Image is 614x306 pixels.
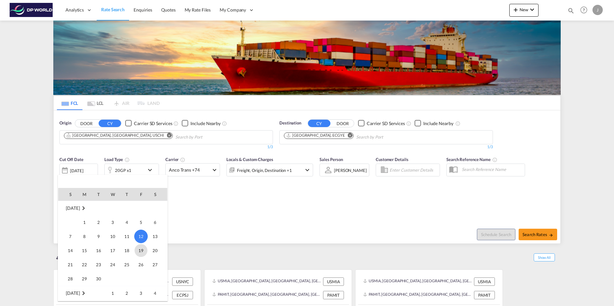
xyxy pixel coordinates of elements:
[64,230,77,243] span: 7
[120,229,134,243] td: Thursday September 11 2025
[149,244,162,257] span: 20
[120,188,134,201] th: T
[134,230,148,243] span: 12
[106,243,120,258] td: Wednesday September 17 2025
[149,216,162,229] span: 6
[135,287,147,300] span: 3
[58,243,167,258] tr: Week 3
[58,243,77,258] td: Sunday September 14 2025
[92,230,105,243] span: 9
[106,229,120,243] td: Wednesday September 10 2025
[149,230,162,243] span: 13
[120,244,133,257] span: 18
[92,215,106,229] td: Tuesday September 2 2025
[92,244,105,257] span: 16
[58,229,167,243] tr: Week 2
[92,229,106,243] td: Tuesday September 9 2025
[64,258,77,271] span: 21
[106,287,119,300] span: 1
[64,272,77,285] span: 28
[58,258,77,272] td: Sunday September 21 2025
[120,287,133,300] span: 2
[66,290,80,296] span: [DATE]
[58,272,167,286] tr: Week 5
[120,216,133,229] span: 4
[64,244,77,257] span: 14
[106,286,120,300] td: Wednesday October 1 2025
[92,243,106,258] td: Tuesday September 16 2025
[134,286,148,300] td: Friday October 3 2025
[58,201,167,215] td: September 2025
[78,230,91,243] span: 8
[120,286,134,300] td: Thursday October 2 2025
[77,243,92,258] td: Monday September 15 2025
[58,286,106,300] td: October 2025
[135,244,147,257] span: 19
[78,216,91,229] span: 1
[148,229,167,243] td: Saturday September 13 2025
[78,258,91,271] span: 22
[58,201,167,215] tr: Week undefined
[134,188,148,201] th: F
[92,188,106,201] th: T
[135,258,147,271] span: 26
[120,258,133,271] span: 25
[58,188,167,301] md-calendar: Calendar
[120,243,134,258] td: Thursday September 18 2025
[92,272,106,286] td: Tuesday September 30 2025
[148,286,167,300] td: Saturday October 4 2025
[92,272,105,285] span: 30
[58,229,77,243] td: Sunday September 7 2025
[92,258,106,272] td: Tuesday September 23 2025
[78,244,91,257] span: 15
[77,258,92,272] td: Monday September 22 2025
[148,215,167,229] td: Saturday September 6 2025
[135,216,147,229] span: 5
[106,244,119,257] span: 17
[149,258,162,271] span: 27
[120,215,134,229] td: Thursday September 4 2025
[149,287,162,300] span: 4
[66,205,80,211] span: [DATE]
[77,215,92,229] td: Monday September 1 2025
[106,258,119,271] span: 24
[106,230,119,243] span: 10
[92,258,105,271] span: 23
[58,286,167,300] tr: Week 1
[106,216,119,229] span: 3
[77,188,92,201] th: M
[134,229,148,243] td: Friday September 12 2025
[134,258,148,272] td: Friday September 26 2025
[106,258,120,272] td: Wednesday September 24 2025
[106,188,120,201] th: W
[120,258,134,272] td: Thursday September 25 2025
[78,272,91,285] span: 29
[77,272,92,286] td: Monday September 29 2025
[134,215,148,229] td: Friday September 5 2025
[148,188,167,201] th: S
[106,215,120,229] td: Wednesday September 3 2025
[148,258,167,272] td: Saturday September 27 2025
[120,230,133,243] span: 11
[58,272,77,286] td: Sunday September 28 2025
[58,188,77,201] th: S
[58,258,167,272] tr: Week 4
[148,243,167,258] td: Saturday September 20 2025
[58,215,167,229] tr: Week 1
[92,216,105,229] span: 2
[77,229,92,243] td: Monday September 8 2025
[134,243,148,258] td: Friday September 19 2025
